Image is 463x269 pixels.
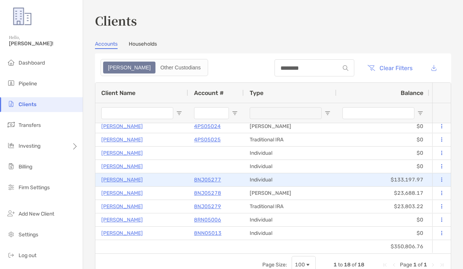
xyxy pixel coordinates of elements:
[244,187,336,200] div: [PERSON_NAME]
[194,107,229,119] input: Account # Filter Input
[19,232,38,238] span: Settings
[101,215,143,224] a: [PERSON_NAME]
[101,175,143,184] a: [PERSON_NAME]
[244,147,336,160] div: Individual
[244,160,336,173] div: Individual
[244,173,336,186] div: Individual
[336,187,429,200] div: $23,688.17
[244,213,336,226] div: Individual
[336,120,429,133] div: $0
[19,122,41,128] span: Transfers
[336,173,429,186] div: $133,197.97
[336,200,429,213] div: $23,803.22
[338,262,343,268] span: to
[362,60,418,76] button: Clear Filters
[7,99,16,108] img: clients icon
[19,81,37,87] span: Pipeline
[7,230,16,239] img: settings icon
[95,41,118,49] a: Accounts
[262,262,287,268] div: Page Size:
[129,41,157,49] a: Households
[19,143,40,149] span: Investing
[424,262,427,268] span: 1
[343,65,348,71] img: input icon
[194,188,221,198] a: 8NJ05278
[101,122,143,131] a: [PERSON_NAME]
[336,133,429,146] div: $0
[336,213,429,226] div: $0
[9,3,36,30] img: Zoe Logo
[156,62,205,73] div: Other Custodians
[19,184,50,191] span: Firm Settings
[9,40,78,47] span: [PERSON_NAME]!
[250,89,263,96] span: Type
[101,202,143,211] a: [PERSON_NAME]
[417,110,423,116] button: Open Filter Menu
[401,89,423,96] span: Balance
[95,12,451,29] h3: Clients
[344,262,351,268] span: 18
[194,175,221,184] a: 8NJ05277
[336,160,429,173] div: $0
[101,135,143,144] a: [PERSON_NAME]
[19,60,45,66] span: Dashboard
[7,209,16,218] img: add_new_client icon
[418,262,423,268] span: of
[19,101,36,108] span: Clients
[7,162,16,171] img: billing icon
[7,120,16,129] img: transfers icon
[19,164,32,170] span: Billing
[101,162,143,171] a: [PERSON_NAME]
[358,262,364,268] span: 18
[19,211,54,217] span: Add New Client
[194,122,221,131] a: 4PS05024
[101,59,208,76] div: segmented control
[336,147,429,160] div: $0
[7,250,16,259] img: logout icon
[295,262,305,268] div: 100
[325,110,331,116] button: Open Filter Menu
[244,227,336,240] div: Individual
[352,262,357,268] span: of
[244,200,336,213] div: Traditional IRA
[104,62,155,73] div: Zoe
[194,215,221,224] a: 8RN05006
[7,58,16,67] img: dashboard icon
[439,262,445,268] div: Last Page
[244,120,336,133] div: [PERSON_NAME]
[101,148,143,158] a: [PERSON_NAME]
[101,229,143,238] a: [PERSON_NAME]
[101,89,135,96] span: Client Name
[342,107,414,119] input: Balance Filter Input
[7,79,16,88] img: pipeline icon
[101,188,143,198] a: [PERSON_NAME]
[400,262,412,268] span: Page
[244,133,336,146] div: Traditional IRA
[176,110,182,116] button: Open Filter Menu
[413,262,417,268] span: 1
[194,89,224,96] span: Account #
[194,229,221,238] a: 8NN05013
[194,202,221,211] a: 8NJ05279
[101,107,173,119] input: Client Name Filter Input
[391,262,397,268] div: Previous Page
[194,135,221,144] a: 4PS05025
[19,252,36,259] span: Log out
[382,262,388,268] div: First Page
